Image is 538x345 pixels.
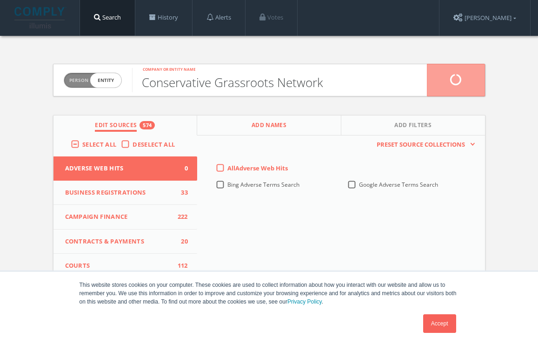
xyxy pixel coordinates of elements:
[53,205,197,230] button: Campaign Finance222
[394,121,432,132] span: Add Filters
[227,164,288,172] span: All Adverse Web Hits
[65,188,174,197] span: Business Registrations
[372,140,470,149] span: Preset Source Collections
[65,212,174,222] span: Campaign Finance
[69,77,88,84] span: Person
[174,237,188,246] span: 20
[341,115,485,135] button: Add Filters
[174,164,188,173] span: 0
[174,212,188,222] span: 222
[227,181,299,189] span: Bing Adverse Terms Search
[14,7,66,28] img: illumis
[82,140,116,149] span: Select All
[287,298,322,305] a: Privacy Policy
[197,115,341,135] button: Add Names
[65,261,174,271] span: Courts
[252,121,286,132] span: Add Names
[174,188,188,197] span: 33
[80,281,459,306] p: This website stores cookies on your computer. These cookies are used to collect information about...
[53,230,197,254] button: Contracts & Payments20
[372,140,475,149] button: Preset Source Collections
[174,261,188,271] span: 112
[53,254,197,278] button: Courts112
[90,73,121,88] span: entity
[53,115,198,135] button: Edit Sources574
[359,181,438,189] span: Google Adverse Terms Search
[65,237,174,246] span: Contracts & Payments
[65,164,174,173] span: Adverse Web Hits
[423,314,456,333] a: Accept
[95,121,137,132] span: Edit Sources
[53,181,197,205] button: Business Registrations33
[133,140,175,149] span: Deselect All
[53,156,197,181] button: Adverse Web Hits0
[139,121,155,129] div: 574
